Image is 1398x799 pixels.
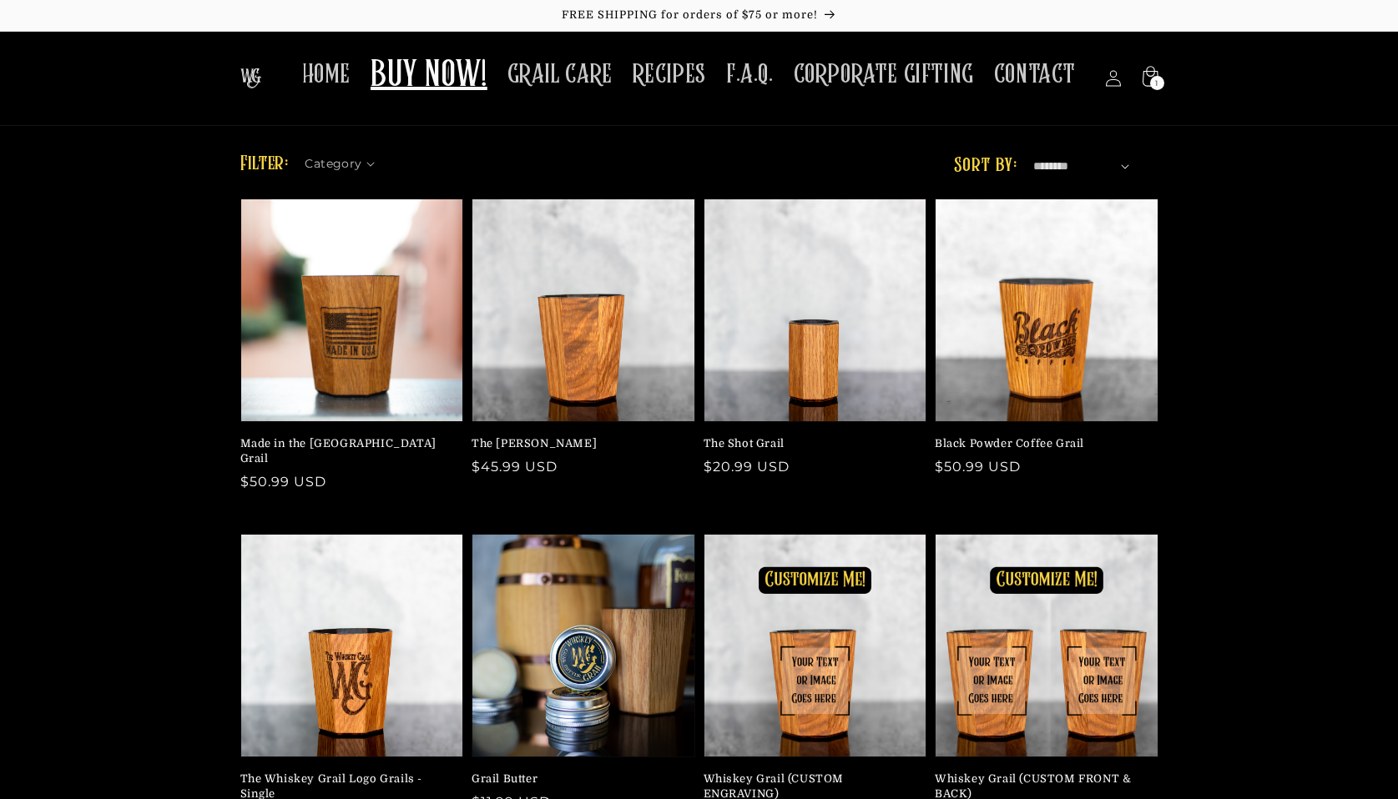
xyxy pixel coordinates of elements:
span: HOME [302,58,351,91]
span: CONTACT [994,58,1076,91]
a: BUY NOW! [361,43,497,109]
p: FREE SHIPPING for orders of $75 or more! [17,8,1381,23]
a: The Shot Grail [704,436,917,451]
summary: Category [305,151,385,168]
img: The Whiskey Grail [240,68,261,88]
a: HOME [292,48,361,101]
a: Made in the [GEOGRAPHIC_DATA] Grail [240,436,454,466]
a: F.A.Q. [716,48,784,101]
a: GRAIL CARE [497,48,623,101]
span: BUY NOW! [371,53,487,99]
span: Category [305,155,361,173]
a: The [PERSON_NAME] [472,436,685,451]
a: CONTACT [984,48,1086,101]
span: RECIPES [633,58,706,91]
a: Black Powder Coffee Grail [935,436,1148,451]
span: CORPORATE GIFTING [794,58,974,91]
span: GRAIL CARE [507,58,613,91]
span: F.A.Q. [726,58,774,91]
h2: Filter: [240,149,289,179]
span: 1 [1155,76,1158,90]
a: CORPORATE GIFTING [784,48,984,101]
a: Grail Butter [472,771,685,786]
a: RECIPES [623,48,716,101]
label: Sort by: [954,156,1017,176]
